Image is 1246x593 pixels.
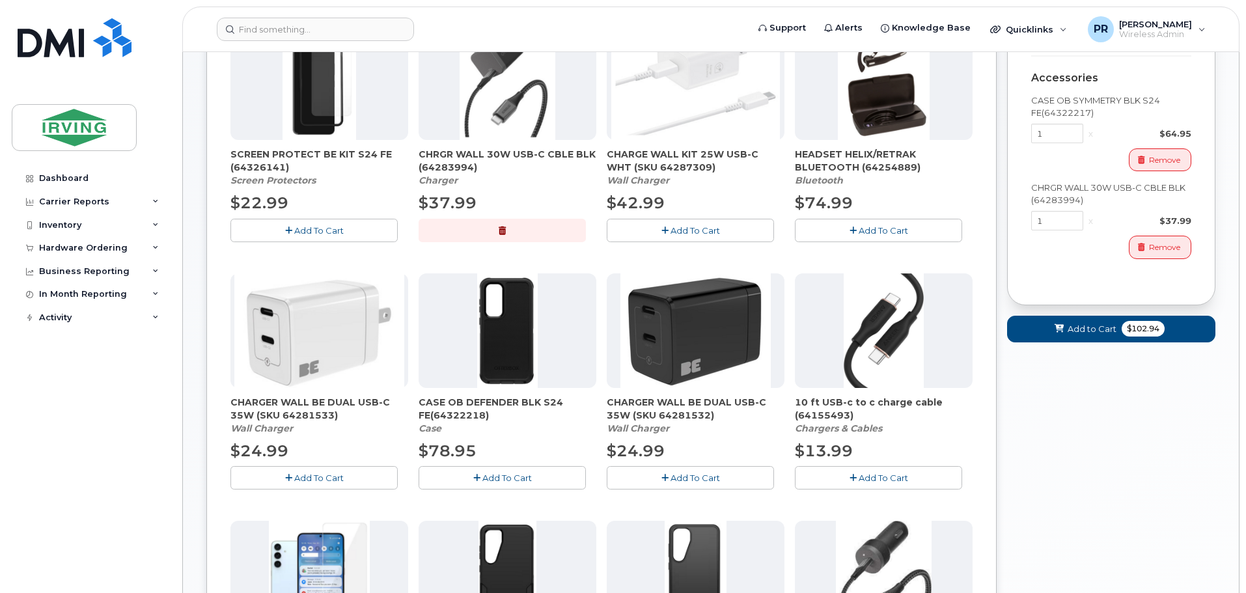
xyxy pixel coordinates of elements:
[795,466,962,489] button: Add To Cart
[1094,21,1108,37] span: PR
[620,273,771,388] img: CHARGER_WALL_BE_DUAL_USB-C_35W.png
[859,225,908,236] span: Add To Cart
[1083,128,1098,140] div: x
[795,396,973,422] span: 10 ft USB-c to c charge cable (64155493)
[607,466,774,489] button: Add To Cart
[1122,321,1165,337] span: $102.94
[1149,241,1180,253] span: Remove
[607,193,665,212] span: $42.99
[795,219,962,241] button: Add To Cart
[1007,316,1215,342] button: Add to Cart $102.94
[795,174,843,186] em: Bluetooth
[607,441,665,460] span: $24.99
[419,174,458,186] em: Charger
[230,441,288,460] span: $24.99
[981,16,1076,42] div: Quicklinks
[482,473,532,483] span: Add To Cart
[419,396,596,422] span: CASE OB DEFENDER BLK S24 FE(64322218)
[419,466,586,489] button: Add To Cart
[1031,182,1191,206] div: CHRGR WALL 30W USB-C CBLE BLK (64283994)
[671,225,720,236] span: Add To Cart
[230,148,408,187] div: SCREEN PROTECT BE KIT S24 FE (64326141)
[671,473,720,483] span: Add To Cart
[1149,154,1180,166] span: Remove
[419,148,596,187] div: CHRGR WALL 30W USB-C CBLE BLK (64283994)
[1079,16,1215,42] div: Poirier, Robert
[419,193,477,212] span: $37.99
[607,148,784,174] span: CHARGE WALL KIT 25W USB-C WHT (SKU 64287309)
[611,25,781,140] img: CHARGE_WALL_KIT_25W_USB-C_WHT.png
[460,25,555,140] img: chrgr_wall_30w_-_blk.png
[230,396,408,422] span: CHARGER WALL BE DUAL USB-C 35W (SKU 64281533)
[230,174,316,186] em: Screen Protectors
[835,21,863,34] span: Alerts
[234,273,405,388] img: BE.png
[230,422,293,434] em: Wall Charger
[795,441,853,460] span: $13.99
[859,473,908,483] span: Add To Cart
[795,396,973,435] div: 10 ft USB-c to c charge cable (64155493)
[230,219,398,241] button: Add To Cart
[1068,323,1116,335] span: Add to Cart
[795,193,853,212] span: $74.99
[1129,236,1191,258] button: Remove
[294,225,344,236] span: Add To Cart
[769,21,806,34] span: Support
[1031,72,1191,84] div: Accessories
[1119,19,1192,29] span: [PERSON_NAME]
[607,422,669,434] em: Wall Charger
[283,25,357,140] img: image003.png
[1098,128,1191,140] div: $64.95
[230,148,408,174] span: SCREEN PROTECT BE KIT S24 FE (64326141)
[477,273,538,388] img: s24_fe_ob_Def.png
[1083,215,1098,227] div: x
[419,441,477,460] span: $78.95
[607,174,669,186] em: Wall Charger
[230,466,398,489] button: Add To Cart
[607,396,784,422] span: CHARGER WALL BE DUAL USB-C 35W (SKU 64281532)
[844,273,924,388] img: ACCUS210715h8yE8.jpg
[294,473,344,483] span: Add To Cart
[795,422,882,434] em: Chargers & Cables
[607,219,774,241] button: Add To Cart
[795,148,973,187] div: HEADSET HELIX/RETRAK BLUETOOTH (64254889)
[892,21,971,34] span: Knowledge Base
[1119,29,1192,40] span: Wireless Admin
[749,15,815,41] a: Support
[1098,215,1191,227] div: $37.99
[1031,94,1191,118] div: CASE OB SYMMETRY BLK S24 FE(64322217)
[1129,148,1191,171] button: Remove
[607,396,784,435] div: CHARGER WALL BE DUAL USB-C 35W (SKU 64281532)
[419,396,596,435] div: CASE OB DEFENDER BLK S24 FE(64322218)
[1006,24,1053,34] span: Quicklinks
[815,15,872,41] a: Alerts
[419,422,441,434] em: Case
[419,148,596,174] span: CHRGR WALL 30W USB-C CBLE BLK (64283994)
[230,193,288,212] span: $22.99
[217,18,414,41] input: Find something...
[795,148,973,174] span: HEADSET HELIX/RETRAK BLUETOOTH (64254889)
[230,396,408,435] div: CHARGER WALL BE DUAL USB-C 35W (SKU 64281533)
[838,25,930,140] img: download.png
[607,148,784,187] div: CHARGE WALL KIT 25W USB-C WHT (SKU 64287309)
[872,15,980,41] a: Knowledge Base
